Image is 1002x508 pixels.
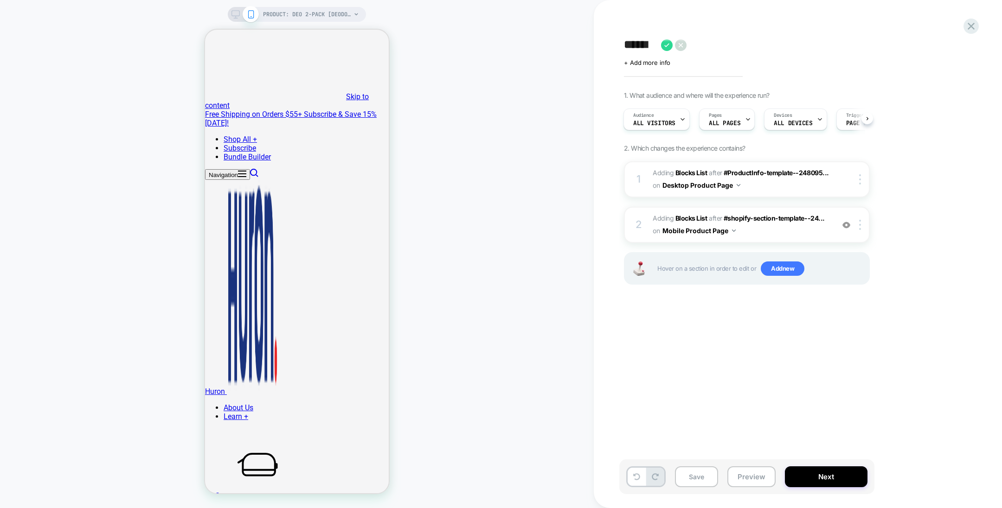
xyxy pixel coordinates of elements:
[846,120,878,127] span: Page Load
[629,261,648,276] img: Joystick
[774,112,792,119] span: Devices
[624,59,670,66] span: + Add more info
[19,382,43,391] a: Learn +
[846,112,864,119] span: Trigger
[675,214,707,222] b: Blocks List
[653,214,707,222] span: Adding
[624,91,769,99] span: 1. What audience and where will the experience run?
[634,170,643,189] div: 1
[653,225,660,236] span: on
[7,417,126,456] iframe: Marketing Popup
[633,112,654,119] span: Audience
[662,224,736,237] button: Mobile Product Page
[709,214,722,222] span: AFTER
[22,150,73,364] img: Huron brand logo
[785,466,867,487] button: Next
[675,466,718,487] button: Save
[45,140,53,149] a: Search
[624,144,745,152] span: 2. Which changes the experience contains?
[859,174,861,184] img: close
[724,169,829,177] span: #ProductInfo-template--248095...
[709,112,722,119] span: Pages
[4,142,33,149] span: Navigation
[675,169,707,177] b: Blocks List
[653,169,707,177] span: Adding
[709,120,740,127] span: ALL PAGES
[761,261,804,276] span: Add new
[724,214,825,222] span: #shopify-section-template--24...
[634,216,643,234] div: 2
[774,120,812,127] span: ALL DEVICES
[19,105,52,114] a: Shop All +
[842,221,850,229] img: crossed eye
[19,374,48,382] a: About Us
[657,261,864,276] span: Hover on a section in order to edit or
[633,120,675,127] span: All Visitors
[727,466,776,487] button: Preview
[709,169,722,177] span: AFTER
[732,229,736,232] img: down arrow
[653,179,660,191] span: on
[662,178,740,192] button: Desktop Product Page
[19,114,51,123] a: Subscribe
[263,7,351,22] span: PRODUCT: Deo 2-Pack [deodorant scent duo]
[19,123,66,132] a: Bundle Builder
[737,184,740,186] img: down arrow
[859,220,861,230] img: close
